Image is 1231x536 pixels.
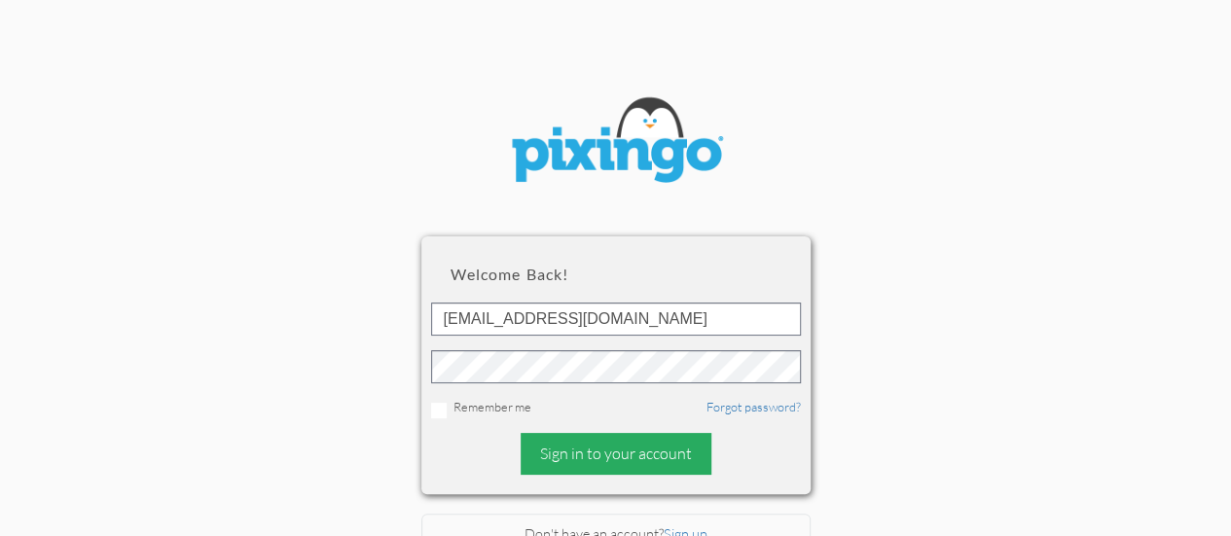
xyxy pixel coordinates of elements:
[431,398,801,418] div: Remember me
[521,433,711,475] div: Sign in to your account
[451,266,781,283] h2: Welcome back!
[706,399,801,414] a: Forgot password?
[499,88,733,197] img: pixingo logo
[431,303,801,336] input: ID or Email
